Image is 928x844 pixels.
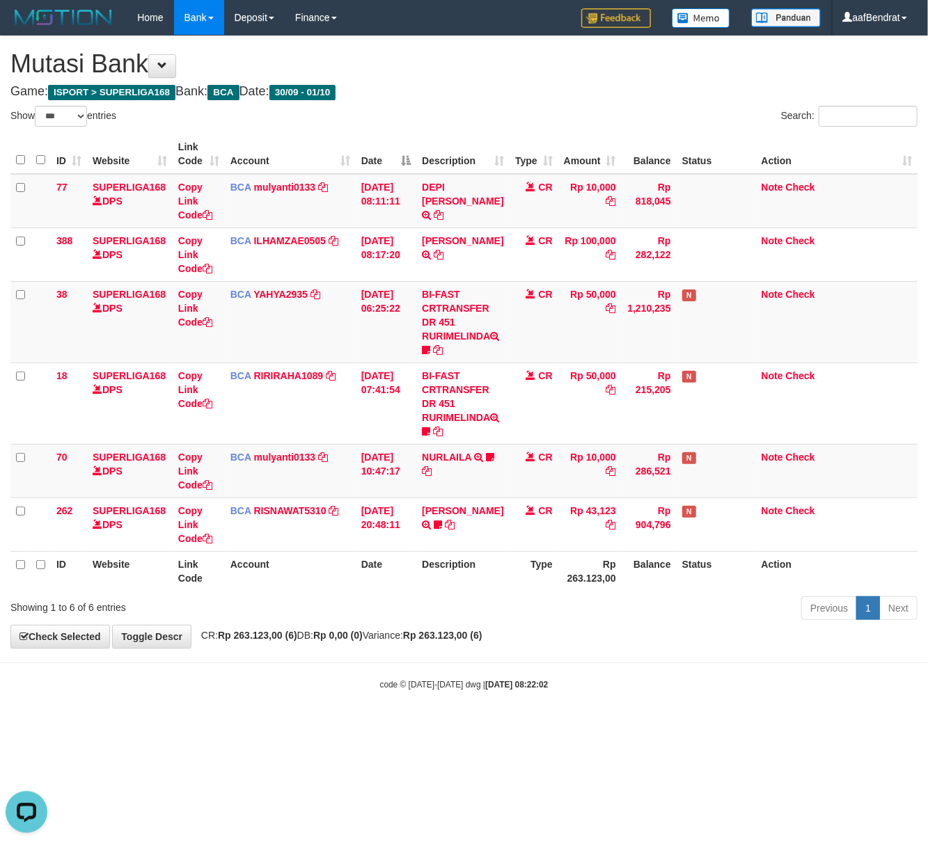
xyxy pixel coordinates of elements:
[6,6,47,47] button: Open LiveChat chat widget
[329,505,338,516] a: Copy RISNAWAT5310 to clipboard
[751,8,821,27] img: panduan.png
[538,370,552,381] span: CR
[606,384,616,395] a: Copy Rp 50,000 to clipboard
[356,444,416,497] td: [DATE] 10:47:17
[558,363,622,444] td: Rp 50,000
[178,182,212,221] a: Copy Link Code
[422,182,503,207] a: DEPI [PERSON_NAME]
[762,182,783,193] a: Note
[178,235,212,274] a: Copy Link Code
[112,625,191,648] a: Toggle Descr
[682,371,696,383] span: Has Note
[93,505,166,516] a: SUPERLIGA168
[606,196,616,207] a: Copy Rp 10,000 to clipboard
[87,551,173,591] th: Website
[622,228,677,281] td: Rp 282,122
[606,303,616,314] a: Copy Rp 50,000 to clipboard
[51,551,87,591] th: ID
[558,228,622,281] td: Rp 100,000
[434,249,443,260] a: Copy NANA SUDIARNA to clipboard
[10,625,110,648] a: Check Selected
[93,452,166,463] a: SUPERLIGA168
[538,289,552,300] span: CR
[581,8,651,28] img: Feedback.jpg
[762,235,783,246] a: Note
[786,182,815,193] a: Check
[801,596,857,620] a: Previous
[622,497,677,551] td: Rp 904,796
[445,519,455,530] a: Copy YOSI EFENDI to clipboard
[356,497,416,551] td: [DATE] 20:48:11
[786,289,815,300] a: Check
[173,134,225,174] th: Link Code: activate to sort column ascending
[622,551,677,591] th: Balance
[622,444,677,497] td: Rp 286,521
[173,551,225,591] th: Link Code
[538,182,552,193] span: CR
[510,134,558,174] th: Type: activate to sort column ascending
[56,505,72,516] span: 262
[879,596,918,620] a: Next
[178,452,212,491] a: Copy Link Code
[356,363,416,444] td: [DATE] 07:41:54
[762,505,783,516] a: Note
[356,228,416,281] td: [DATE] 08:17:20
[56,370,68,381] span: 18
[318,452,328,463] a: Copy mulyanti0133 to clipboard
[606,519,616,530] a: Copy Rp 43,123 to clipboard
[254,235,326,246] a: ILHAMZAE0505
[756,551,918,591] th: Action
[10,50,918,78] h1: Mutasi Bank
[416,363,509,444] td: BI-FAST CRTRANSFER DR 451 RURIMELINDA
[230,452,251,463] span: BCA
[10,595,376,614] div: Showing 1 to 6 of 6 entries
[254,505,327,516] a: RISNAWAT5310
[48,85,175,100] span: ISPORT > SUPERLIGA168
[218,630,297,641] strong: Rp 263.123,00 (6)
[422,505,503,516] a: [PERSON_NAME]
[56,452,68,463] span: 70
[485,680,548,690] strong: [DATE] 08:22:02
[622,134,677,174] th: Balance
[254,370,324,381] a: RIRIRAHA1089
[254,182,316,193] a: mulyanti0133
[10,106,116,127] label: Show entries
[87,281,173,363] td: DPS
[403,630,482,641] strong: Rp 263.123,00 (6)
[682,289,696,301] span: Has Note
[329,235,338,246] a: Copy ILHAMZAE0505 to clipboard
[207,85,239,100] span: BCA
[318,182,328,193] a: Copy mulyanti0133 to clipboard
[538,235,552,246] span: CR
[416,281,509,363] td: BI-FAST CRTRANSFER DR 451 RURIMELINDA
[786,235,815,246] a: Check
[819,106,918,127] input: Search:
[510,551,558,591] th: Type
[194,630,482,641] span: CR: DB: Variance:
[56,235,72,246] span: 388
[93,182,166,193] a: SUPERLIGA168
[558,281,622,363] td: Rp 50,000
[672,8,730,28] img: Button%20Memo.svg
[56,289,68,300] span: 38
[87,228,173,281] td: DPS
[558,497,622,551] td: Rp 43,123
[230,289,251,300] span: BCA
[56,182,68,193] span: 77
[786,505,815,516] a: Check
[10,85,918,99] h4: Game: Bank: Date:
[756,134,918,174] th: Action: activate to sort column ascending
[356,134,416,174] th: Date: activate to sort column descending
[422,452,471,463] a: NURLAILA
[422,235,503,246] a: [PERSON_NAME]
[313,630,363,641] strong: Rp 0,00 (0)
[606,465,616,477] a: Copy Rp 10,000 to clipboard
[558,174,622,228] td: Rp 10,000
[93,370,166,381] a: SUPERLIGA168
[422,465,432,477] a: Copy NURLAILA to clipboard
[558,551,622,591] th: Rp 263.123,00
[677,134,756,174] th: Status
[310,289,320,300] a: Copy YAHYA2935 to clipboard
[622,363,677,444] td: Rp 215,205
[51,134,87,174] th: ID: activate to sort column ascending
